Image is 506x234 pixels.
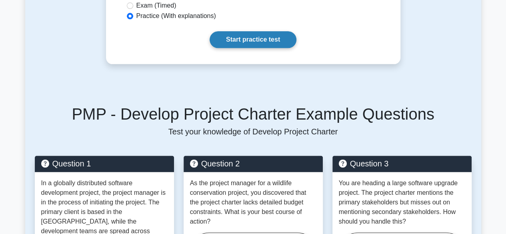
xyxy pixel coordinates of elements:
[35,127,472,136] p: Test your knowledge of Develop Project Charter
[136,1,176,10] label: Exam (Timed)
[339,178,465,226] p: You are heading a large software upgrade project. The project charter mentions the primary stakeh...
[210,31,296,48] a: Start practice test
[35,104,472,124] h5: PMP - Develop Project Charter Example Questions
[190,159,316,168] h5: Question 2
[339,159,465,168] h5: Question 3
[136,11,216,21] label: Practice (With explanations)
[41,159,168,168] h5: Question 1
[190,178,316,226] p: As the project manager for a wildlife conservation project, you discovered that the project chart...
